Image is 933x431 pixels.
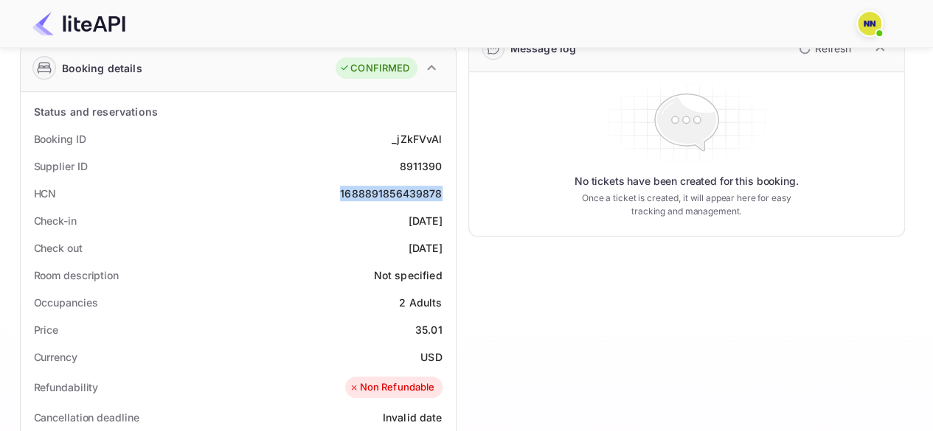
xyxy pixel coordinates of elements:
button: Refresh [790,37,857,60]
div: Message log [510,41,577,56]
div: Non Refundable [349,380,434,395]
div: 1688891856439878 [340,186,442,201]
div: Booking details [62,60,142,76]
div: Occupancies [34,295,98,310]
div: Currency [34,349,77,365]
div: 35.01 [415,322,443,337]
div: Check out [34,240,83,256]
div: 2 Adults [399,295,442,310]
div: Price [34,322,59,337]
img: LiteAPI Logo [32,12,125,35]
p: Refresh [815,41,851,56]
img: N/A N/A [858,12,881,35]
div: Check-in [34,213,77,228]
div: 8911390 [399,158,442,174]
div: Not specified [374,267,443,283]
div: HCN [34,186,57,201]
div: CONFIRMED [339,61,409,76]
div: Cancellation deadline [34,410,139,425]
div: Invalid date [383,410,443,425]
div: Booking ID [34,131,86,147]
div: [DATE] [409,213,443,228]
p: No tickets have been created for this booking. [575,174,799,189]
div: Status and reservations [34,104,158,119]
div: Supplier ID [34,158,88,174]
div: Refundability [34,379,99,395]
div: [DATE] [409,240,443,256]
div: USD [420,349,442,365]
p: Once a ticket is created, it will appear here for easy tracking and management. [570,192,803,218]
div: _jZkFVvAl [392,131,442,147]
div: Room description [34,267,119,283]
